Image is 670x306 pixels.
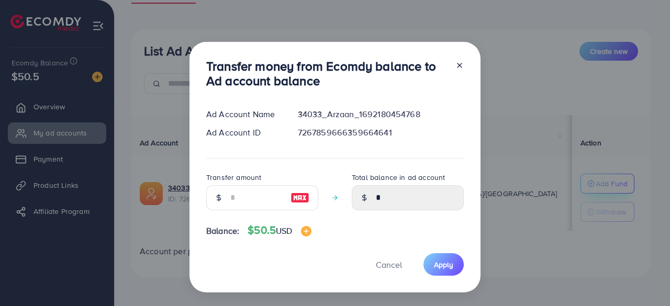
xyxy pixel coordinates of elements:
h3: Transfer money from Ecomdy balance to Ad account balance [206,59,447,89]
button: Apply [423,253,464,276]
span: Balance: [206,225,239,237]
div: 7267859666359664641 [289,127,472,139]
div: Ad Account ID [198,127,289,139]
img: image [301,226,311,236]
label: Transfer amount [206,172,261,183]
span: Apply [434,259,453,270]
div: 34033_Arzaan_1692180454768 [289,108,472,120]
span: USD [276,225,292,236]
button: Cancel [363,253,415,276]
label: Total balance in ad account [352,172,445,183]
span: Cancel [376,259,402,270]
img: image [291,191,309,204]
div: Ad Account Name [198,108,289,120]
h4: $50.5 [248,224,311,237]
